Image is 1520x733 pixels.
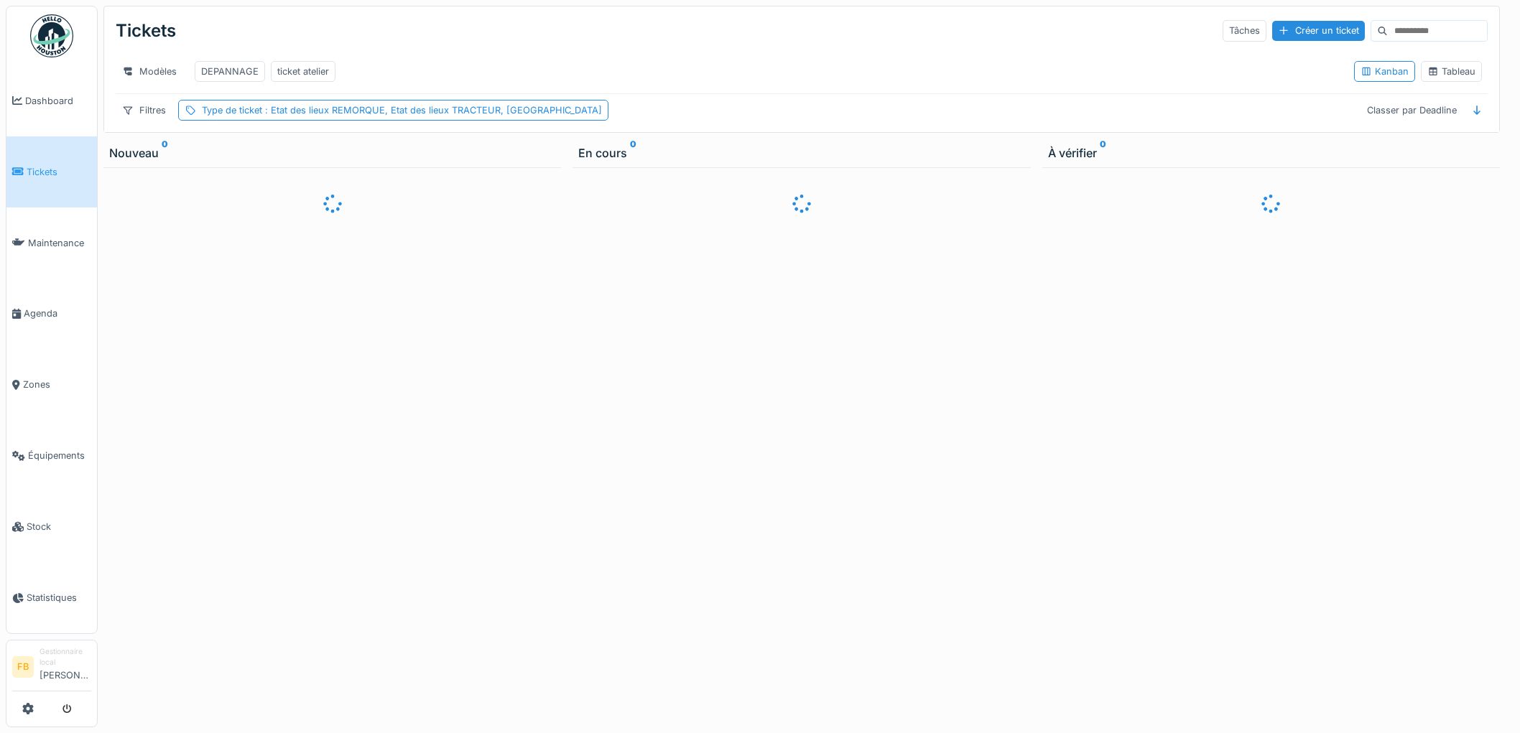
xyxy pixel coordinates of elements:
a: Maintenance [6,207,97,279]
li: FB [12,656,34,678]
div: Nouveau [109,144,555,162]
div: Tickets [116,12,176,50]
div: Type de ticket [202,103,602,117]
div: En cours [578,144,1024,162]
span: Statistiques [27,591,91,604]
div: ticket atelier [277,65,329,78]
span: Stock [27,520,91,533]
span: Zones [23,378,91,391]
a: Agenda [6,279,97,350]
a: Zones [6,350,97,421]
span: Agenda [24,307,91,320]
a: FB Gestionnaire local[PERSON_NAME] [12,646,91,691]
div: À vérifier [1048,144,1494,162]
span: Maintenance [28,236,91,250]
span: Équipements [28,449,91,462]
div: Tâches [1223,20,1266,41]
div: Filtres [116,100,172,121]
div: Créer un ticket [1272,21,1365,40]
div: DEPANNAGE [201,65,259,78]
li: [PERSON_NAME] [40,646,91,688]
sup: 0 [1100,144,1106,162]
div: Gestionnaire local [40,646,91,668]
a: Tickets [6,136,97,207]
a: Équipements [6,420,97,491]
a: Dashboard [6,65,97,136]
div: Modèles [116,61,183,82]
div: Kanban [1361,65,1409,78]
sup: 0 [162,144,168,162]
div: Classer par Deadline [1361,100,1463,121]
div: Tableau [1427,65,1475,78]
img: Badge_color-CXgf-gQk.svg [30,14,73,57]
sup: 0 [630,144,636,162]
a: Stock [6,491,97,562]
span: : Etat des lieux REMORQUE, Etat des lieux TRACTEUR, [GEOGRAPHIC_DATA] [262,105,602,116]
a: Statistiques [6,562,97,633]
span: Tickets [27,165,91,179]
span: Dashboard [25,94,91,108]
